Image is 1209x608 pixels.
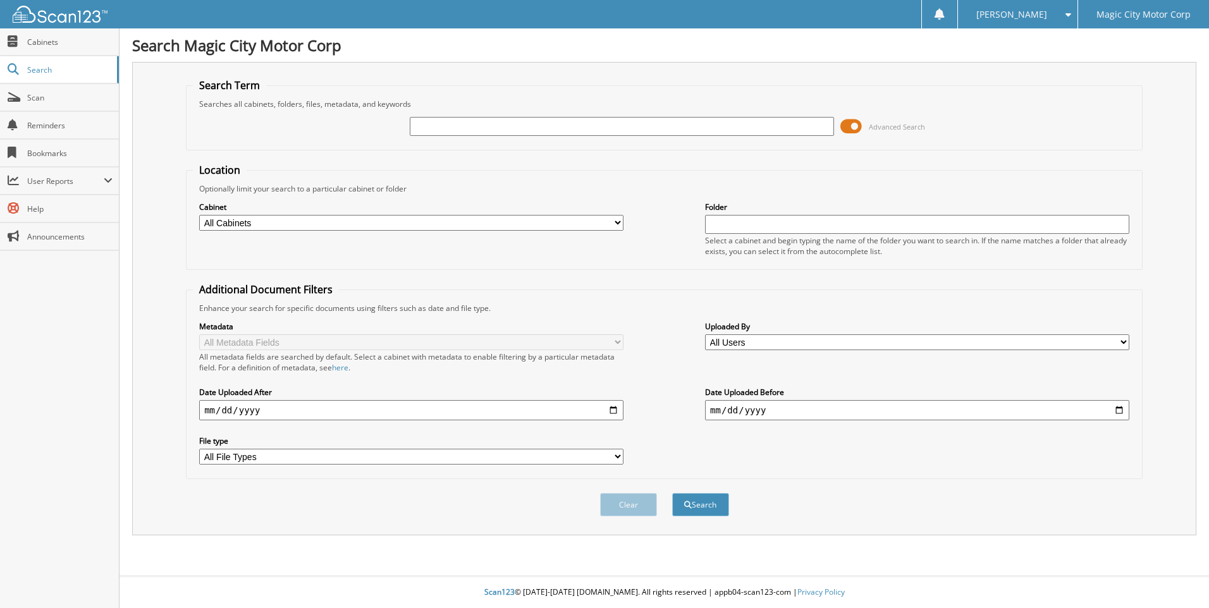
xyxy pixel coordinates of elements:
legend: Search Term [193,78,266,92]
a: here [332,362,348,373]
img: scan123-logo-white.svg [13,6,107,23]
div: Enhance your search for specific documents using filters such as date and file type. [193,303,1136,313]
div: All metadata fields are searched by default. Select a cabinet with metadata to enable filtering b... [199,351,623,373]
label: Folder [705,202,1129,212]
input: end [705,400,1129,420]
label: Metadata [199,321,623,332]
span: Magic City Motor Corp [1096,11,1191,18]
legend: Additional Document Filters [193,283,339,296]
label: Uploaded By [705,321,1129,332]
span: Bookmarks [27,148,113,159]
label: File type [199,435,623,446]
input: start [199,400,623,420]
div: Optionally limit your search to a particular cabinet or folder [193,183,1136,194]
span: Cabinets [27,37,113,47]
span: Scan123 [484,587,515,597]
label: Date Uploaded Before [705,387,1129,398]
span: [PERSON_NAME] [976,11,1047,18]
span: Scan [27,92,113,103]
span: Search [27,64,111,75]
label: Cabinet [199,202,623,212]
span: Help [27,204,113,214]
legend: Location [193,163,247,177]
a: Privacy Policy [797,587,845,597]
div: Searches all cabinets, folders, files, metadata, and keywords [193,99,1136,109]
span: Reminders [27,120,113,131]
button: Search [672,493,729,516]
span: User Reports [27,176,104,186]
label: Date Uploaded After [199,387,623,398]
div: © [DATE]-[DATE] [DOMAIN_NAME]. All rights reserved | appb04-scan123-com | [120,577,1209,608]
h1: Search Magic City Motor Corp [132,35,1196,56]
span: Advanced Search [869,122,925,131]
button: Clear [600,493,657,516]
span: Announcements [27,231,113,242]
div: Select a cabinet and begin typing the name of the folder you want to search in. If the name match... [705,235,1129,257]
